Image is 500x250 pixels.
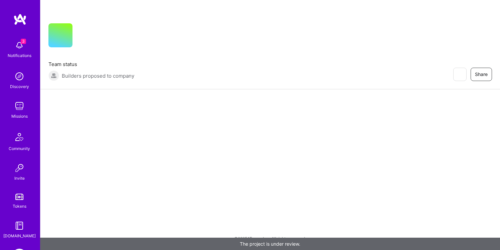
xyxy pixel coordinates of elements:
i: icon EyeClosed [457,72,462,77]
img: teamwork [13,99,26,113]
span: Team status [48,61,134,68]
i: icon CompanyGray [80,34,86,39]
img: Builders proposed to company [48,70,59,81]
span: 3 [21,39,26,44]
div: Community [9,145,30,152]
div: Tokens [13,203,26,210]
div: The project is under review. [40,238,500,250]
img: bell [13,39,26,52]
div: [DOMAIN_NAME] [3,232,36,239]
div: Notifications [8,52,31,59]
img: Community [11,129,27,145]
span: Builders proposed to company [62,72,134,79]
div: Discovery [10,83,29,90]
img: logo [13,13,27,25]
span: Share [475,71,488,78]
div: Missions [11,113,28,120]
img: tokens [15,194,23,200]
img: guide book [13,219,26,232]
img: Invite [13,161,26,175]
div: Invite [14,175,25,182]
img: discovery [13,70,26,83]
button: Share [471,68,492,81]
